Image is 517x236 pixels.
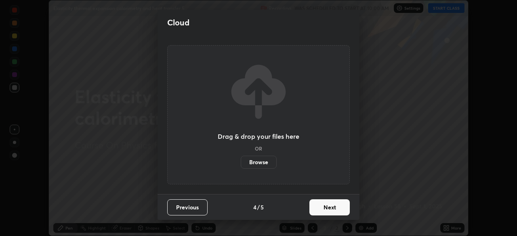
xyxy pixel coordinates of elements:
h3: Drag & drop your files here [218,133,299,140]
h5: OR [255,146,262,151]
button: Previous [167,199,208,215]
h2: Cloud [167,17,189,28]
button: Next [309,199,350,215]
h4: 4 [253,203,256,211]
h4: 5 [261,203,264,211]
h4: / [257,203,260,211]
